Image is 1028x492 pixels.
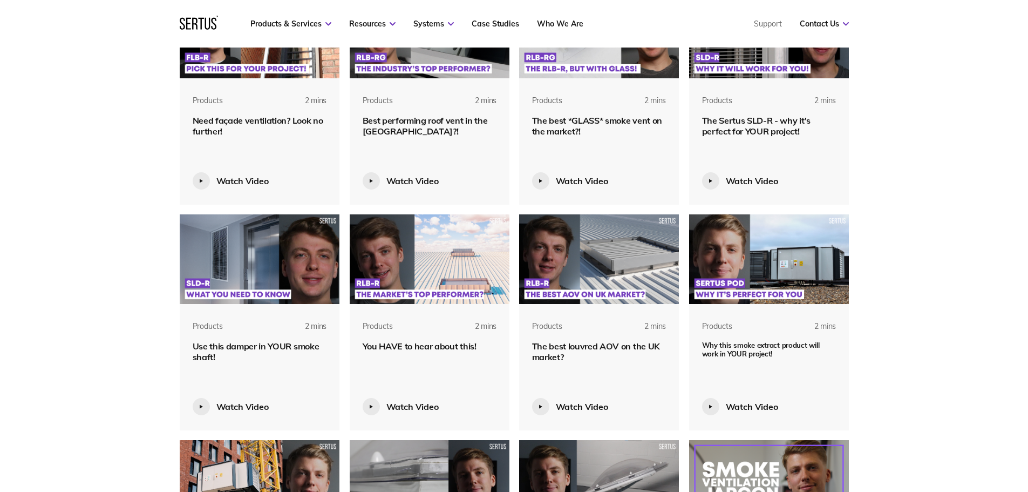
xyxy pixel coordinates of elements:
[472,19,519,29] a: Case Studies
[556,176,608,186] div: Watch Video
[532,115,662,137] span: The best *GLASS* smoke vent on the market?!
[363,321,393,332] div: Products
[452,321,496,341] div: 2 mins
[282,96,326,115] div: 2 mins
[532,341,660,362] span: The best louvred AOV on the UK market?
[702,115,811,137] span: The Sertus SLD-R - why it's perfect for YOUR project!
[537,19,583,29] a: Who We Are
[250,19,331,29] a: Products & Services
[452,96,496,115] div: 2 mins
[363,341,476,352] span: You HAVE to hear about this!
[702,341,820,358] span: Why this smoke extract product will work in YOUR project!
[386,401,439,412] div: Watch Video
[363,115,488,137] span: Best performing roof vent in the [GEOGRAPHIC_DATA]?!
[702,321,732,332] div: Products
[621,321,666,341] div: 2 mins
[216,176,269,186] div: Watch Video
[193,321,223,332] div: Products
[413,19,454,29] a: Systems
[726,176,778,186] div: Watch Video
[532,321,562,332] div: Products
[800,19,849,29] a: Contact Us
[556,401,608,412] div: Watch Video
[726,401,778,412] div: Watch Video
[621,96,666,115] div: 2 mins
[216,401,269,412] div: Watch Video
[363,96,393,106] div: Products
[282,321,326,341] div: 2 mins
[349,19,396,29] a: Resources
[754,19,782,29] a: Support
[532,96,562,106] div: Products
[193,341,319,362] span: Use this damper in YOUR smoke shaft!
[791,321,836,341] div: 2 mins
[791,96,836,115] div: 2 mins
[193,115,323,137] span: Need façade ventilation? Look no further!
[193,96,223,106] div: Products
[702,96,732,106] div: Products
[386,176,439,186] div: Watch Video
